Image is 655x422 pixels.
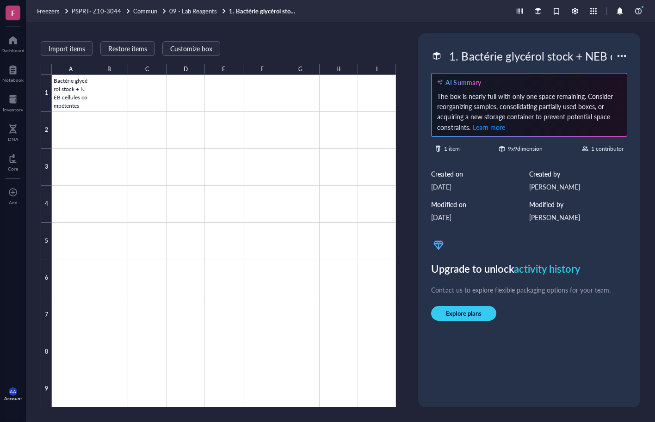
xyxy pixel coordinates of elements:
[446,309,481,318] span: Explore plans
[162,41,220,56] button: Customize box
[170,45,212,52] span: Customize box
[8,166,18,171] div: Core
[72,7,131,15] a: PSPRT- Z10-3044
[431,306,496,321] button: Explore plans
[8,122,19,142] a: DNA
[376,64,377,75] div: I
[336,64,340,75] div: H
[260,64,264,75] div: F
[8,151,18,171] a: Core
[591,144,624,153] div: 1 contributor
[222,64,225,75] div: E
[431,306,627,321] a: Explore plans
[298,64,303,75] div: G
[472,122,506,133] button: Learn more
[49,45,85,52] span: Import items
[107,64,111,75] div: B
[100,41,155,56] button: Restore items
[431,182,529,192] div: [DATE]
[41,186,52,223] div: 4
[431,169,529,179] div: Created on
[4,396,22,401] div: Account
[41,333,52,370] div: 8
[2,77,24,83] div: Notebook
[1,48,25,53] div: Dashboard
[431,199,529,209] div: Modified on
[445,77,481,87] div: AI Summary
[431,212,529,222] div: [DATE]
[529,169,627,179] div: Created by
[437,91,621,133] div: The box is nearly full with only one space remaining. Consider reorganizing samples, consolidatin...
[37,7,70,15] a: Freezers
[431,260,627,277] div: Upgrade to unlock
[72,6,121,15] span: PSPRT- Z10-3044
[8,136,19,142] div: DNA
[145,64,149,75] div: C
[10,389,16,394] span: AA
[431,285,627,295] div: Contact us to explore flexible packaging options for your team.
[133,6,157,15] span: Commun
[41,112,52,149] div: 2
[69,64,73,75] div: A
[41,296,52,333] div: 7
[184,64,188,75] div: D
[229,7,298,15] a: 1. Bactérie glycérol stock + NEB cellules compétentes
[108,45,147,52] span: Restore items
[473,122,505,132] span: Learn more
[11,7,15,18] span: F
[41,223,52,260] div: 5
[41,41,93,56] button: Import items
[133,7,227,15] a: Commun09 - Lab Reagents
[1,33,25,53] a: Dashboard
[3,107,23,112] div: Inventory
[3,92,23,112] a: Inventory
[529,199,627,209] div: Modified by
[508,144,543,153] div: 9 x 9 dimension
[514,261,580,276] span: activity history
[41,370,52,407] div: 9
[444,144,459,153] div: 1 item
[41,75,52,112] div: 1
[529,182,627,192] div: [PERSON_NAME]
[41,259,52,296] div: 6
[2,62,24,83] a: Notebook
[37,6,60,15] span: Freezers
[529,212,627,222] div: [PERSON_NAME]
[169,6,217,15] span: 09 - Lab Reagents
[9,200,18,205] div: Add
[41,149,52,186] div: 3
